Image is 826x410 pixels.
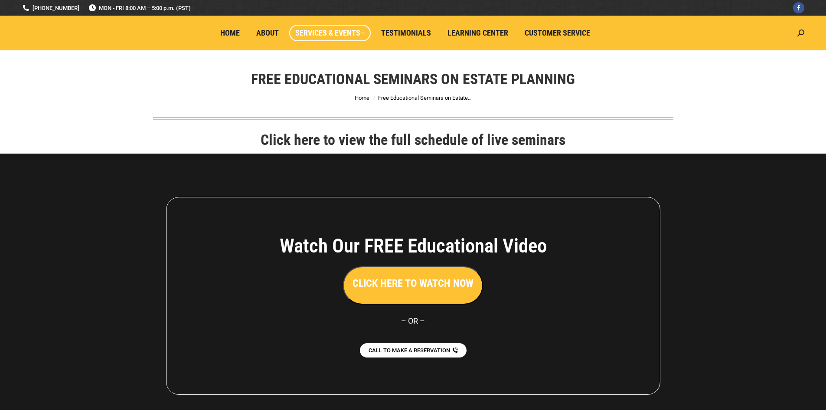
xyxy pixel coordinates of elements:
a: Facebook page opens in new window [793,2,804,13]
span: Free Educational Seminars on Estate… [378,95,472,101]
span: Learning Center [447,28,508,38]
h4: Watch Our FREE Educational Video [232,234,595,258]
a: Learning Center [441,25,514,41]
button: CLICK HERE TO WATCH NOW [343,266,483,305]
span: – OR – [401,316,425,325]
h1: Free Educational Seminars on Estate Planning [251,69,575,89]
a: About [250,25,285,41]
span: About [256,28,279,38]
a: CALL TO MAKE A RESERVATION [360,343,467,358]
span: Customer Service [525,28,590,38]
span: Home [220,28,240,38]
a: Home [214,25,246,41]
h3: CLICK HERE TO WATCH NOW [353,276,473,291]
span: CALL TO MAKE A RESERVATION [369,348,450,353]
a: Click here to view the full schedule of live seminars [261,131,565,148]
span: Testimonials [381,28,431,38]
a: Testimonials [375,25,437,41]
a: CLICK HERE TO WATCH NOW [343,279,483,289]
span: MON - FRI 8:00 AM – 5:00 p.m. (PST) [88,4,191,12]
a: Home [355,95,369,101]
span: Services & Events [295,28,365,38]
a: [PHONE_NUMBER] [22,4,79,12]
a: Customer Service [519,25,596,41]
